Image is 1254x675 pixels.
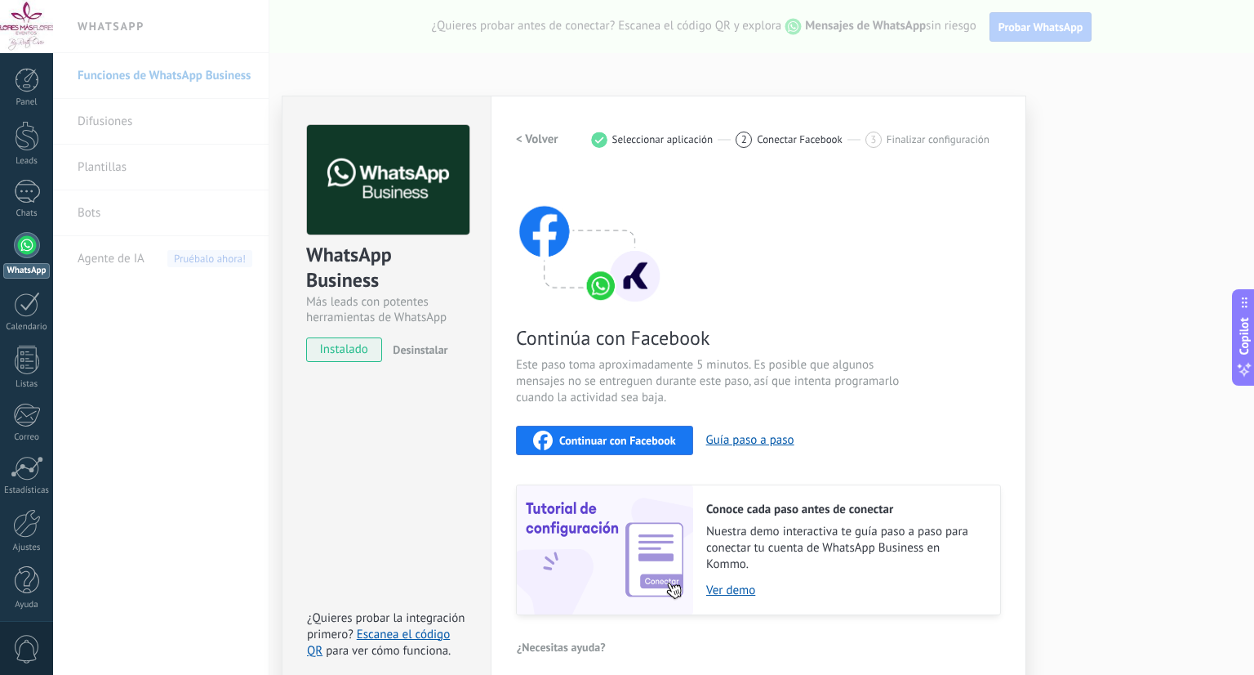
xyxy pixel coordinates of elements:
[757,133,843,145] span: Conectar Facebook
[706,502,984,517] h2: Conoce cada paso antes de conectar
[706,524,984,573] span: Nuestra demo interactiva te guía paso a paso para conectar tu cuenta de WhatsApp Business en Kommo.
[517,641,606,653] span: ¿Necesitas ayuda?
[516,426,693,455] button: Continuar con Facebook
[3,485,51,496] div: Estadísticas
[3,263,50,279] div: WhatsApp
[3,208,51,219] div: Chats
[306,294,467,325] div: Más leads con potentes herramientas de WhatsApp
[3,156,51,167] div: Leads
[326,643,451,659] span: para ver cómo funciona.
[516,635,607,659] button: ¿Necesitas ayuda?
[3,322,51,333] div: Calendario
[516,132,558,147] h2: < Volver
[307,125,469,235] img: logo_main.png
[516,174,663,305] img: connect with facebook
[3,97,51,108] div: Panel
[612,133,714,145] span: Seleccionar aplicación
[516,325,905,351] span: Continúa con Facebook
[306,242,467,294] div: WhatsApp Business
[1236,318,1252,355] span: Copilot
[516,125,558,154] button: < Volver
[870,132,876,146] span: 3
[706,583,984,598] a: Ver demo
[3,543,51,553] div: Ajustes
[559,435,676,446] span: Continuar con Facebook
[3,432,51,443] div: Correo
[307,627,450,659] a: Escanea el código QR
[3,379,51,390] div: Listas
[307,337,381,362] span: instalado
[393,342,447,357] span: Desinstalar
[307,610,465,642] span: ¿Quieres probar la integración primero?
[887,133,989,145] span: Finalizar configuración
[3,600,51,610] div: Ayuda
[516,357,905,406] span: Este paso toma aproximadamente 5 minutos. Es posible que algunos mensajes no se entreguen durante...
[741,132,747,146] span: 2
[386,337,447,362] button: Desinstalar
[706,432,794,448] button: Guía paso a paso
